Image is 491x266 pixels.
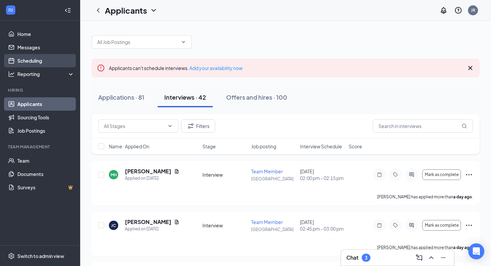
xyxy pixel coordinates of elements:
[422,169,461,180] button: Mark as complete
[17,27,74,41] a: Home
[349,143,362,150] span: Score
[17,181,74,194] a: SurveysCrown
[251,227,296,232] p: [GEOGRAPHIC_DATA]
[97,64,105,72] svg: Error
[174,169,179,174] svg: Document
[471,7,475,13] div: JR
[373,119,473,133] input: Search in interviews
[425,223,459,228] span: Mark as complete
[181,39,186,45] svg: ChevronDown
[453,194,472,199] b: a day ago
[415,254,423,262] svg: ComposeMessage
[8,87,73,93] div: Hiring
[468,243,484,259] div: Open Intercom Messenger
[466,64,474,72] svg: Cross
[454,6,462,14] svg: QuestionInfo
[439,254,447,262] svg: Minimize
[202,222,247,229] div: Interview
[365,255,367,261] div: 3
[8,144,73,150] div: Team Management
[104,122,165,130] input: All Stages
[150,6,158,14] svg: ChevronDown
[125,168,171,175] h5: [PERSON_NAME]
[391,172,399,177] svg: Tag
[453,245,472,250] b: a day ago
[226,93,287,101] div: Offers and hires · 100
[465,221,473,229] svg: Ellipses
[300,175,345,181] span: 02:00 pm - 02:15 pm
[17,253,64,259] div: Switch to admin view
[17,154,74,167] a: Team
[8,253,15,259] svg: Settings
[181,119,215,133] button: Filter Filters
[125,226,179,232] div: Applied on [DATE]
[407,172,416,177] svg: ActiveChat
[17,111,74,124] a: Sourcing Tools
[426,252,437,263] button: ChevronUp
[465,171,473,179] svg: Ellipses
[64,7,71,14] svg: Collapse
[7,7,14,13] svg: WorkstreamLogo
[189,65,242,71] a: Add your availability now
[422,220,461,231] button: Mark as complete
[202,171,247,178] div: Interview
[167,123,173,129] svg: ChevronDown
[174,219,179,225] svg: Document
[111,223,116,228] div: JC
[17,167,74,181] a: Documents
[97,38,178,46] input: All Job Postings
[462,123,467,129] svg: MagnifyingGlass
[438,252,449,263] button: Minimize
[187,122,195,130] svg: Filter
[17,41,74,54] a: Messages
[164,93,206,101] div: Interviews · 42
[427,254,435,262] svg: ChevronUp
[300,143,342,150] span: Interview Schedule
[377,194,473,200] p: [PERSON_NAME] has applied more than .
[251,219,283,225] span: Team Member
[251,143,276,150] span: Job posting
[251,176,296,182] p: [GEOGRAPHIC_DATA]
[251,168,283,174] span: Team Member
[109,65,242,71] span: Applicants can't schedule interviews.
[17,71,75,77] div: Reporting
[440,6,448,14] svg: Notifications
[375,223,383,228] svg: Note
[202,143,216,150] span: Stage
[109,143,149,150] span: Name · Applied On
[98,93,144,101] div: Applications · 81
[407,223,416,228] svg: ActiveChat
[300,168,345,181] div: [DATE]
[425,172,459,177] span: Mark as complete
[17,124,74,137] a: Job Postings
[346,254,358,261] h3: Chat
[300,219,345,232] div: [DATE]
[375,172,383,177] svg: Note
[377,245,473,250] p: [PERSON_NAME] has applied more than .
[414,252,425,263] button: ComposeMessage
[125,175,179,182] div: Applied on [DATE]
[94,6,102,14] svg: ChevronLeft
[17,54,74,67] a: Scheduling
[125,218,171,226] h5: [PERSON_NAME]
[111,172,117,178] div: MH
[8,71,15,77] svg: Analysis
[391,223,399,228] svg: Tag
[105,5,147,16] h1: Applicants
[17,97,74,111] a: Applicants
[300,225,345,232] span: 02:45 pm - 03:00 pm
